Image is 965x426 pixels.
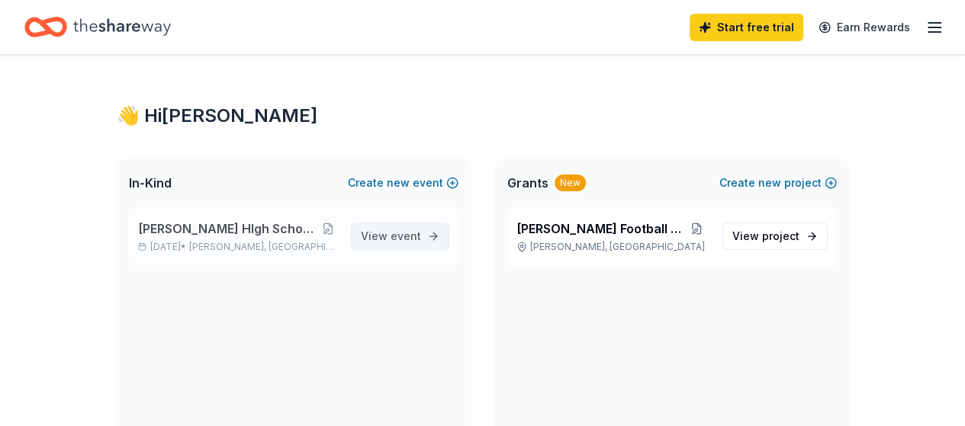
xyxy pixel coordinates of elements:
p: [DATE] • [138,241,339,253]
span: new [758,174,781,192]
button: Createnewproject [719,174,837,192]
span: new [387,174,410,192]
a: Start free trial [690,14,803,41]
span: [PERSON_NAME], [GEOGRAPHIC_DATA] [188,241,338,253]
div: New [555,175,586,191]
a: Earn Rewards [809,14,919,41]
span: Grants [507,174,548,192]
span: In-Kind [129,174,172,192]
span: View [361,227,421,245]
a: View event [351,223,449,250]
span: event [391,229,421,242]
span: project [762,229,799,242]
a: Home [24,9,171,45]
span: View [732,227,799,245]
div: 👋 Hi [PERSON_NAME] [117,104,849,128]
span: [PERSON_NAME] Football Team [516,219,683,238]
button: Createnewevent [348,174,458,192]
p: [PERSON_NAME], [GEOGRAPHIC_DATA] [516,241,710,253]
a: View project [722,223,828,250]
span: [PERSON_NAME] HIgh School Senior Football [138,219,318,238]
